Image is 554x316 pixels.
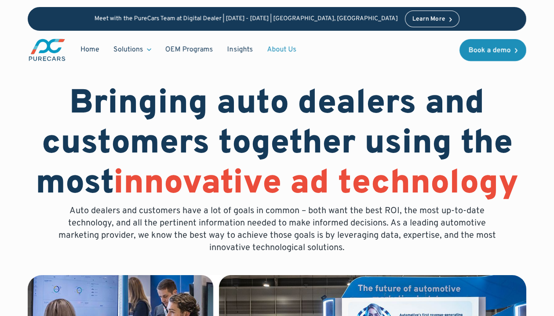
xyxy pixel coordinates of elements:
div: Solutions [106,41,158,58]
h1: Bringing auto dealers and customers together using the most [28,84,526,205]
p: Meet with the PureCars Team at Digital Dealer | [DATE] - [DATE] | [GEOGRAPHIC_DATA], [GEOGRAPHIC_... [95,15,398,23]
div: Book a demo [468,47,510,54]
a: OEM Programs [158,41,220,58]
a: Insights [220,41,260,58]
a: main [28,38,66,62]
a: Home [73,41,106,58]
div: Learn More [412,16,445,22]
a: Book a demo [459,39,526,61]
div: Solutions [113,45,143,54]
a: Learn More [405,11,459,27]
p: Auto dealers and customers have a lot of goals in common – both want the best ROI, the most up-to... [52,205,502,254]
span: innovative ad technology [113,163,518,205]
a: About Us [260,41,303,58]
img: purecars logo [28,38,66,62]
